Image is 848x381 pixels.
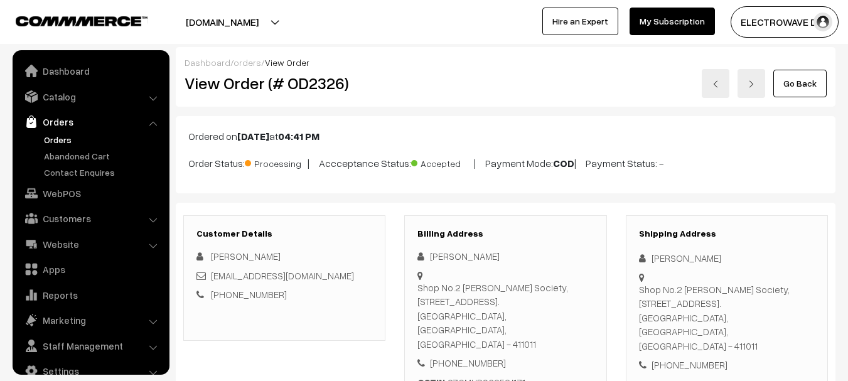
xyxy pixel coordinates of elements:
[16,284,165,306] a: Reports
[16,110,165,133] a: Orders
[233,57,261,68] a: orders
[712,80,719,88] img: left-arrow.png
[639,251,815,266] div: [PERSON_NAME]
[188,129,823,144] p: Ordered on at
[41,166,165,179] a: Contact Enquires
[16,335,165,357] a: Staff Management
[639,358,815,372] div: [PHONE_NUMBER]
[731,6,839,38] button: ELECTROWAVE DE…
[748,80,755,88] img: right-arrow.png
[16,309,165,331] a: Marketing
[16,60,165,82] a: Dashboard
[265,57,309,68] span: View Order
[211,289,287,300] a: [PHONE_NUMBER]
[773,70,827,97] a: Go Back
[237,130,269,142] b: [DATE]
[16,13,126,28] a: COMMMERCE
[417,356,593,370] div: [PHONE_NUMBER]
[16,85,165,108] a: Catalog
[16,16,148,26] img: COMMMERCE
[813,13,832,31] img: user
[211,250,281,262] span: [PERSON_NAME]
[630,8,715,35] a: My Subscription
[16,233,165,255] a: Website
[417,228,593,239] h3: Billing Address
[41,133,165,146] a: Orders
[16,182,165,205] a: WebPOS
[16,207,165,230] a: Customers
[245,154,308,170] span: Processing
[417,281,593,351] div: Shop No.2 [PERSON_NAME] Society,[STREET_ADDRESS]. [GEOGRAPHIC_DATA], [GEOGRAPHIC_DATA], [GEOGRAPH...
[639,282,815,353] div: Shop No.2 [PERSON_NAME] Society,[STREET_ADDRESS]. [GEOGRAPHIC_DATA], [GEOGRAPHIC_DATA], [GEOGRAPH...
[211,270,354,281] a: [EMAIL_ADDRESS][DOMAIN_NAME]
[196,228,372,239] h3: Customer Details
[16,258,165,281] a: Apps
[639,228,815,239] h3: Shipping Address
[185,57,230,68] a: Dashboard
[553,157,574,169] b: COD
[185,73,386,93] h2: View Order (# OD2326)
[278,130,319,142] b: 04:41 PM
[142,6,303,38] button: [DOMAIN_NAME]
[185,56,827,69] div: / /
[542,8,618,35] a: Hire an Expert
[417,249,593,264] div: [PERSON_NAME]
[411,154,474,170] span: Accepted
[41,149,165,163] a: Abandoned Cart
[188,154,823,171] p: Order Status: | Accceptance Status: | Payment Mode: | Payment Status: -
